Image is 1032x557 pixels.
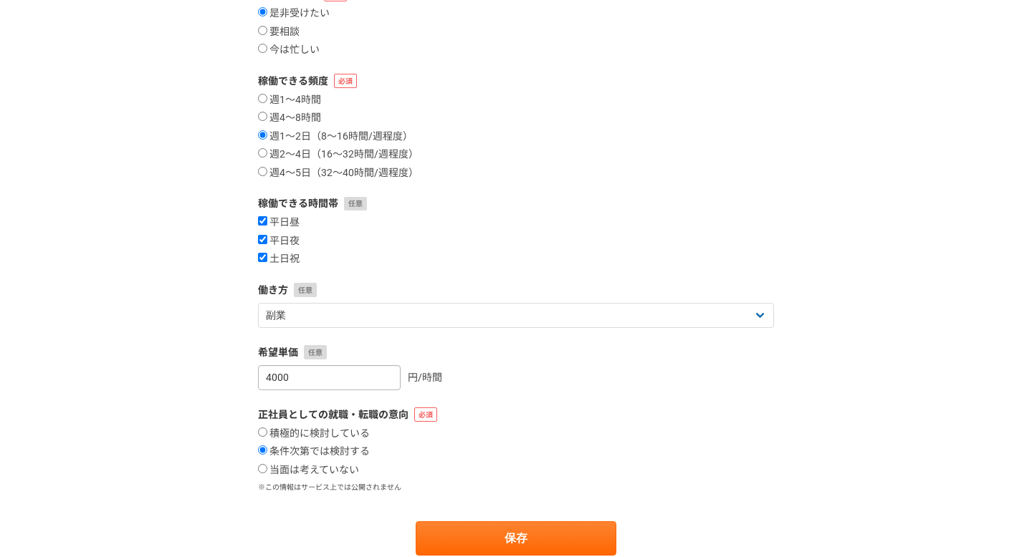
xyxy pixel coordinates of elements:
label: 週2〜4日（16〜32時間/週程度） [258,148,419,161]
label: 週4〜5日（32〜40時間/週程度） [258,167,419,180]
label: 是非受けたい [258,7,330,20]
input: 平日昼 [258,216,267,226]
input: 週2〜4日（16〜32時間/週程度） [258,148,267,158]
label: 週1〜4時間 [258,94,321,107]
input: 土日祝 [258,253,267,262]
input: 週1〜4時間 [258,94,267,103]
label: 平日夜 [258,235,300,248]
input: 当面は考えていない [258,464,267,473]
input: 週4〜8時間 [258,112,267,121]
label: 稼働できる頻度 [258,74,774,89]
label: 週1〜2日（8〜16時間/週程度） [258,130,413,143]
span: 円/時間 [408,372,442,383]
label: 希望単価 [258,345,774,360]
input: 週4〜5日（32〜40時間/週程度） [258,167,267,176]
input: 要相談 [258,26,267,35]
input: 週1〜2日（8〜16時間/週程度） [258,130,267,140]
label: 要相談 [258,26,300,39]
label: 働き方 [258,283,774,298]
label: 当面は考えていない [258,464,359,477]
input: 積極的に検討している [258,427,267,437]
label: 積極的に検討している [258,427,370,440]
label: 平日昼 [258,216,300,229]
input: 今は忙しい [258,44,267,53]
label: 稼働できる時間帯 [258,196,774,211]
label: 今は忙しい [258,44,320,57]
label: 正社員としての就職・転職の意向 [258,407,774,422]
input: 条件次第では検討する [258,445,267,455]
input: 是非受けたい [258,7,267,16]
label: 週4〜8時間 [258,112,321,125]
label: 条件次第では検討する [258,445,370,458]
p: ※この情報はサービス上では公開されません [258,482,774,493]
button: 保存 [416,521,616,556]
label: 土日祝 [258,253,300,266]
input: 平日夜 [258,235,267,244]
